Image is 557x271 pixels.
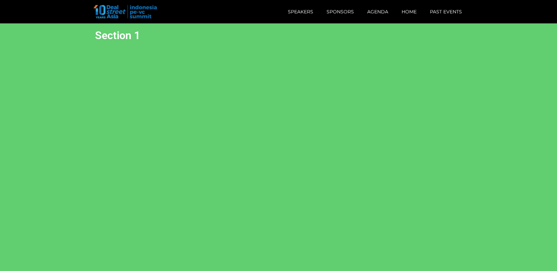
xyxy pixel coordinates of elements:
a: Past Events [423,4,469,19]
a: Sponsors [320,4,361,19]
a: Home [395,4,423,19]
a: Speakers [281,4,320,19]
h2: Section 1 [95,30,275,41]
a: Agenda [361,4,395,19]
